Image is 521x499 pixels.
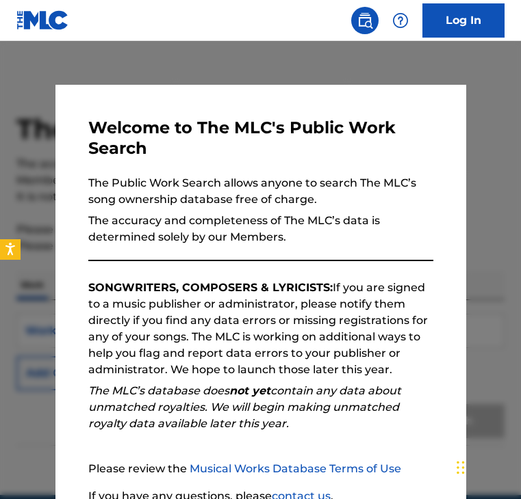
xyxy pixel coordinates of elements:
[351,7,379,34] a: Public Search
[88,213,433,245] p: The accuracy and completeness of The MLC’s data is determined solely by our Members.
[453,433,521,499] iframe: Chat Widget
[88,461,433,477] p: Please review the
[88,280,433,378] p: If you are signed to a music publisher or administrator, please notify them directly if you find ...
[457,447,465,488] div: Drag
[88,281,333,294] strong: SONGWRITERS, COMPOSERS & LYRICISTS:
[16,10,69,30] img: MLC Logo
[190,462,401,475] a: Musical Works Database Terms of Use
[387,7,414,34] div: Help
[357,12,373,29] img: search
[422,3,505,38] a: Log In
[88,175,433,208] p: The Public Work Search allows anyone to search The MLC’s song ownership database free of charge.
[88,118,433,159] h3: Welcome to The MLC's Public Work Search
[88,384,401,430] em: The MLC’s database does contain any data about unmatched royalties. We will begin making unmatche...
[229,384,270,397] strong: not yet
[392,12,409,29] img: help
